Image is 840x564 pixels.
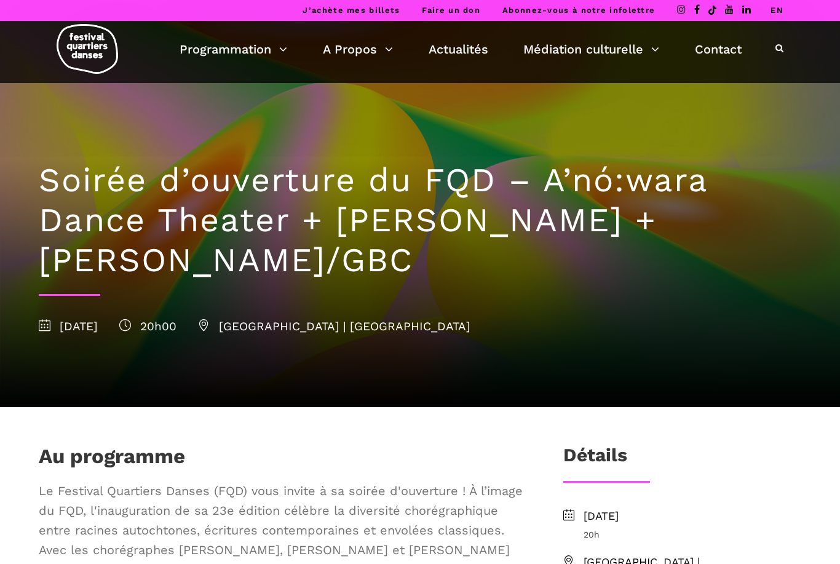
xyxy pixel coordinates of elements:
[39,319,98,333] span: [DATE]
[523,39,659,60] a: Médiation culturelle
[584,507,801,525] span: [DATE]
[198,319,470,333] span: [GEOGRAPHIC_DATA] | [GEOGRAPHIC_DATA]
[303,6,400,15] a: J’achète mes billets
[584,528,801,541] span: 20h
[695,39,742,60] a: Contact
[422,6,480,15] a: Faire un don
[429,39,488,60] a: Actualités
[39,161,801,280] h1: Soirée d’ouverture du FQD – A’nó:wara Dance Theater + [PERSON_NAME] + [PERSON_NAME]/GBC
[323,39,393,60] a: A Propos
[119,319,176,333] span: 20h00
[180,39,287,60] a: Programmation
[563,444,627,475] h3: Détails
[39,444,185,475] h1: Au programme
[57,24,118,74] img: logo-fqd-med
[502,6,655,15] a: Abonnez-vous à notre infolettre
[771,6,783,15] a: EN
